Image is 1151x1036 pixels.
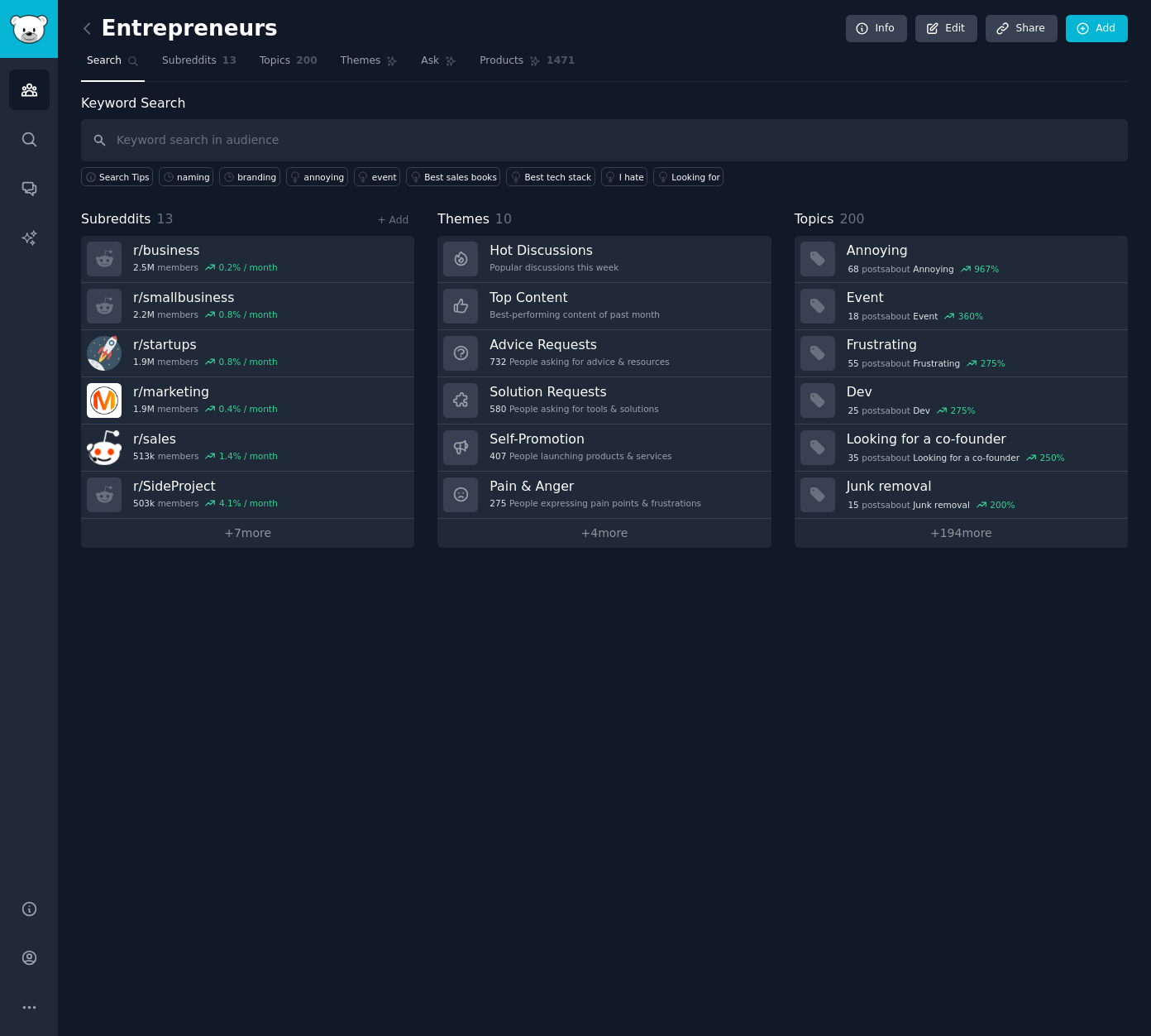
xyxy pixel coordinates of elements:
[10,15,48,44] img: GummySearch logo
[913,310,938,322] span: Event
[133,309,278,320] div: members
[335,48,404,82] a: Themes
[795,519,1128,548] a: +194more
[847,450,1067,465] div: post s about
[81,95,185,111] label: Keyword Search
[795,377,1128,424] a: Dev25postsaboutDev275%
[133,336,278,353] h3: r/ startups
[222,54,236,69] span: 13
[81,519,414,548] a: +7more
[219,261,278,273] div: 0.2 % / month
[219,497,278,509] div: 4.1 % / month
[260,54,290,69] span: Topics
[341,54,381,69] span: Themes
[848,263,858,275] span: 68
[87,430,122,465] img: sales
[133,430,278,448] h3: r/ sales
[795,424,1128,472] a: Looking for a co-founder35postsaboutLooking for a co-founder250%
[81,48,145,82] a: Search
[424,171,497,183] div: Best sales books
[490,336,669,353] h3: Advice Requests
[133,450,155,462] span: 513k
[87,54,122,69] span: Search
[437,519,771,548] a: +4more
[133,242,278,259] h3: r/ business
[133,497,278,509] div: members
[913,499,970,511] span: Junk removal
[848,357,858,369] span: 55
[547,54,575,69] span: 1471
[847,309,985,324] div: post s about
[490,242,618,259] h3: Hot Discussions
[848,405,858,416] span: 25
[958,310,983,322] div: 360 %
[156,48,242,82] a: Subreddits13
[377,214,408,226] a: + Add
[81,16,278,42] h2: Entrepreneurs
[254,48,323,82] a: Topics200
[133,356,278,367] div: members
[304,171,345,183] div: annoying
[81,283,414,330] a: r/smallbusiness2.2Mmembers0.8% / month
[913,357,960,369] span: Frustrating
[81,424,414,472] a: r/sales513kmembers1.4% / month
[847,403,977,418] div: post s about
[490,497,701,509] div: People expressing pain points & frustrations
[795,283,1128,330] a: Event18postsaboutEvent360%
[490,356,669,367] div: People asking for advice & resources
[157,211,174,227] span: 13
[81,236,414,283] a: r/business2.5Mmembers0.2% / month
[506,167,595,186] a: Best tech stack
[653,167,724,186] a: Looking for
[133,383,278,400] h3: r/ marketing
[915,15,977,43] a: Edit
[81,119,1128,161] input: Keyword search in audience
[490,497,506,509] span: 275
[671,171,720,183] div: Looking for
[619,171,644,183] div: I hate
[846,15,907,43] a: Info
[162,54,217,69] span: Subreddits
[81,330,414,377] a: r/startups1.9Mmembers0.8% / month
[490,430,671,448] h3: Self-Promotion
[847,497,1016,512] div: post s about
[133,261,278,273] div: members
[372,171,397,183] div: event
[159,167,213,186] a: naming
[415,48,462,82] a: Ask
[990,499,1015,511] div: 200 %
[913,263,953,275] span: Annoying
[437,236,771,283] a: Hot DiscussionsPopular discussions this week
[474,48,580,82] a: Products1471
[437,209,490,230] span: Themes
[848,452,858,463] span: 35
[133,497,155,509] span: 503k
[490,383,658,400] h3: Solution Requests
[490,261,618,273] div: Popular discussions this week
[437,472,771,519] a: Pain & Anger275People expressing pain points & frustrations
[490,450,506,462] span: 407
[847,430,1116,448] h3: Looking for a co-founder
[421,54,439,69] span: Ask
[1066,15,1128,43] a: Add
[133,261,155,273] span: 2.5M
[133,403,278,415] div: members
[81,167,153,186] button: Search Tips
[490,289,660,306] h3: Top Content
[177,171,210,183] div: naming
[296,54,318,69] span: 200
[1040,452,1065,463] div: 250 %
[847,356,1007,371] div: post s about
[974,263,999,275] div: 967 %
[490,403,658,415] div: People asking for tools & solutions
[480,54,523,69] span: Products
[795,330,1128,377] a: Frustrating55postsaboutFrustrating275%
[839,211,864,227] span: 200
[133,289,278,306] h3: r/ smallbusiness
[981,357,1005,369] div: 275 %
[286,167,348,186] a: annoying
[437,424,771,472] a: Self-Promotion407People launching products & services
[237,171,276,183] div: branding
[490,356,506,367] span: 732
[795,236,1128,283] a: Annoying68postsaboutAnnoying967%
